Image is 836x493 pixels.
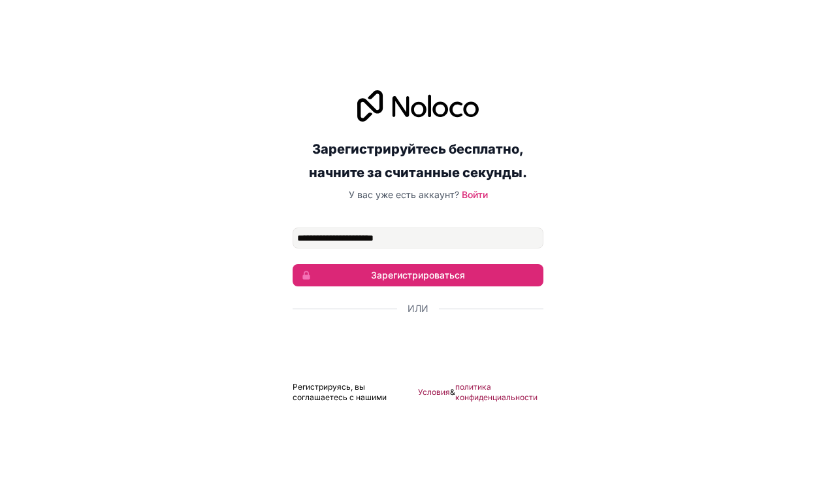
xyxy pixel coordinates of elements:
font: Зарегистрироваться [371,269,465,280]
a: Условия [418,387,450,398]
a: политика конфиденциальности [455,382,543,403]
button: Зарегистрироваться [293,264,543,286]
iframe: Кнопка «Войти с аккаунтом Google» [286,330,550,358]
font: & [450,387,455,397]
input: Адрес электронной почты [293,228,543,248]
font: политика конфиденциальности [455,382,538,402]
font: Зарегистрируйтесь бесплатно, начните за считанные секунды. [309,141,527,180]
a: Войти [462,189,488,200]
font: Регистрируясь, вы соглашаетесь с нашими [293,382,387,402]
font: Или [408,303,428,314]
font: У вас уже есть аккаунт? [349,189,459,200]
